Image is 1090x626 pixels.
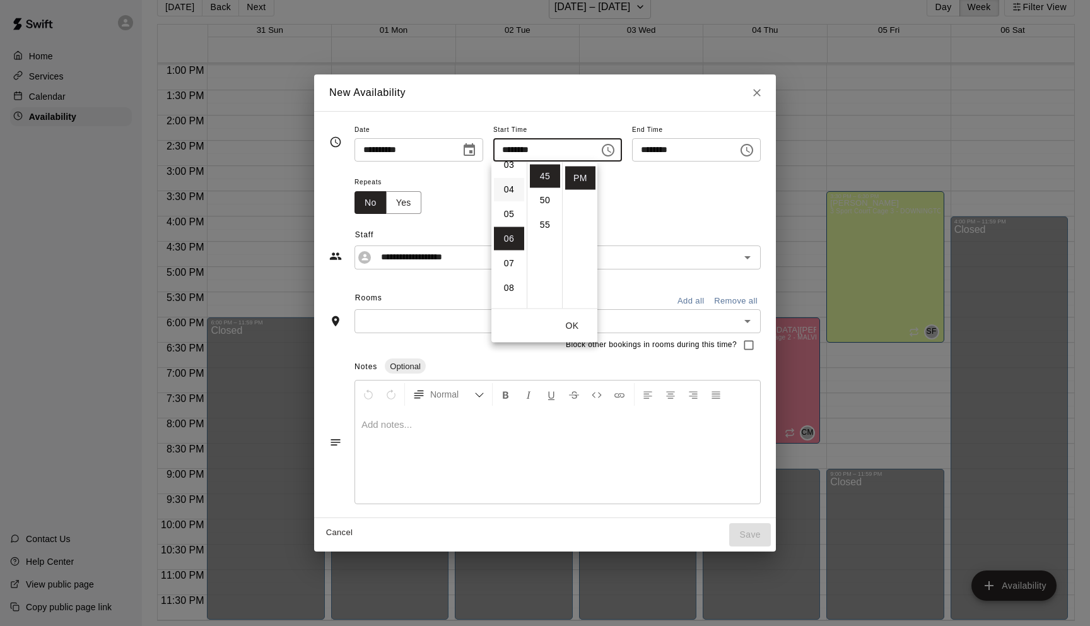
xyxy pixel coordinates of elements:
button: Left Align [637,383,659,406]
ul: Select hours [491,162,527,309]
span: Rooms [355,293,382,302]
li: PM [565,167,595,190]
button: Open [739,249,756,266]
span: End Time [632,122,761,139]
button: Choose time, selected time is 7:15 PM [734,138,759,163]
button: Format Strikethrough [563,383,585,406]
li: 55 minutes [530,214,560,237]
li: 45 minutes [530,165,560,188]
svg: Rooms [329,315,342,328]
li: 3 hours [494,153,524,177]
span: Block other bookings in rooms during this time? [566,339,737,351]
h6: New Availability [329,85,406,101]
li: 8 hours [494,276,524,300]
button: Remove all [711,292,761,311]
svg: Timing [329,136,342,148]
button: Format Bold [495,383,517,406]
span: Notes [355,362,377,371]
ul: Select meridiem [562,162,597,309]
button: Redo [380,383,402,406]
button: No [355,191,387,215]
button: Yes [386,191,421,215]
ul: Select minutes [527,162,562,309]
button: Close [746,81,768,104]
li: 50 minutes [530,189,560,213]
button: Format Underline [541,383,562,406]
button: Justify Align [705,383,727,406]
span: Repeats [355,174,431,191]
li: 5 hours [494,203,524,226]
button: Center Align [660,383,681,406]
li: 6 hours [494,227,524,251]
div: outlined button group [355,191,421,215]
button: Insert Link [609,383,630,406]
button: Right Align [683,383,704,406]
svg: Staff [329,250,342,263]
button: Choose date, selected date is Sep 5, 2025 [457,138,482,163]
button: Choose time, selected time is 6:45 PM [595,138,621,163]
li: 4 hours [494,178,524,201]
li: 7 hours [494,252,524,275]
button: Undo [358,383,379,406]
li: 9 hours [494,301,524,324]
button: Formatting Options [407,383,489,406]
span: Staff [355,225,761,245]
button: OK [552,314,592,338]
button: Cancel [319,523,360,543]
span: Date [355,122,483,139]
button: Insert Code [586,383,607,406]
span: Start Time [493,122,622,139]
button: Add all [671,292,711,311]
span: Normal [430,388,474,401]
svg: Notes [329,436,342,449]
button: Open [739,312,756,330]
span: Optional [385,362,425,371]
button: Format Italics [518,383,539,406]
